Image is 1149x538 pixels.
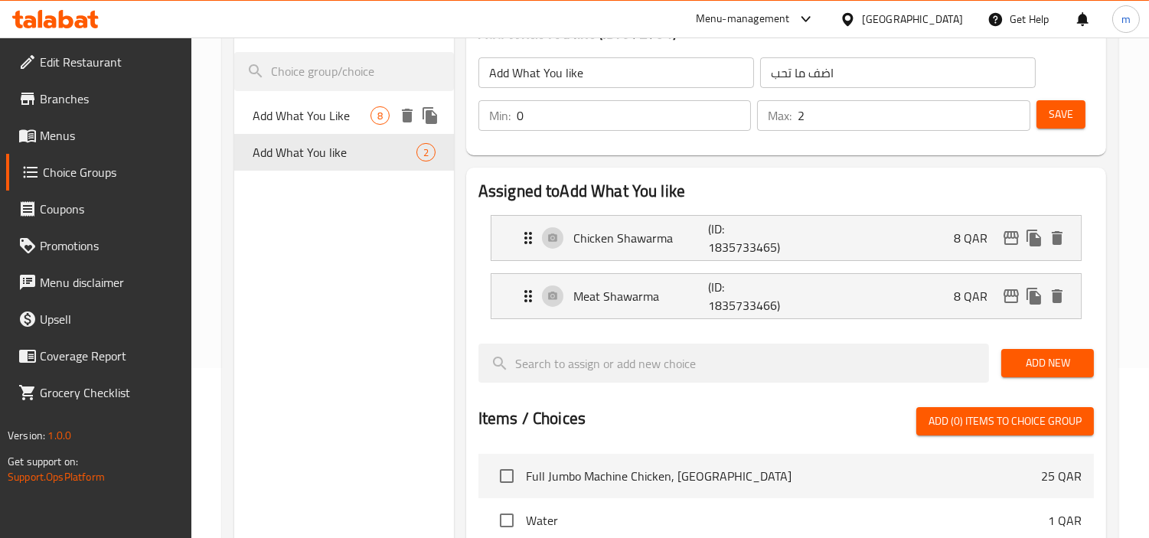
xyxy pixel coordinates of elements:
span: Select choice [491,460,523,492]
span: 1.0.0 [47,426,71,445]
span: Edit Restaurant [40,53,180,71]
span: Save [1049,105,1073,124]
span: Grocery Checklist [40,383,180,402]
div: Expand [491,274,1081,318]
p: Meat Shawarma [573,287,708,305]
span: Version: [8,426,45,445]
p: 1 QAR [1048,511,1082,530]
p: (ID: 1835733466) [708,278,798,315]
button: delete [396,104,419,127]
div: Choices [370,106,390,125]
button: duplicate [1023,227,1046,249]
h2: Items / Choices [478,407,586,430]
a: Upsell [6,301,192,337]
div: Choices [416,143,436,161]
div: Add What You like2 [234,134,454,171]
button: Save [1036,100,1085,129]
button: duplicate [1023,285,1046,308]
span: Add New [1014,354,1082,373]
p: 8 QAR [954,287,1000,305]
h2: Choice Groups [246,15,344,38]
div: Menu-management [696,10,790,28]
a: Support.OpsPlatform [8,467,105,487]
input: search [478,344,989,383]
p: 25 QAR [1041,467,1082,485]
div: Add What You Like8deleteduplicate [234,97,454,134]
button: Add New [1001,349,1094,377]
div: Expand [491,216,1081,260]
span: Menu disclaimer [40,273,180,292]
span: Menus [40,126,180,145]
span: Select choice [491,504,523,536]
span: Get support on: [8,452,78,471]
p: (ID: 1835733465) [708,220,798,256]
button: delete [1046,285,1069,308]
input: search [234,52,454,91]
h3: Add What You like (ID: 972731) [478,21,1094,45]
a: Choice Groups [6,154,192,191]
span: m [1121,11,1131,28]
a: Branches [6,80,192,117]
span: Upsell [40,310,180,328]
button: delete [1046,227,1069,249]
p: Chicken Shawarma [573,229,708,247]
span: Branches [40,90,180,108]
span: Add What You like [253,143,416,161]
button: duplicate [419,104,442,127]
span: Full Jumbo Machine Chicken, [GEOGRAPHIC_DATA] [526,467,1041,485]
span: Add (0) items to choice group [929,412,1082,431]
a: Grocery Checklist [6,374,192,411]
span: 8 [371,109,389,123]
button: edit [1000,285,1023,308]
a: Coverage Report [6,337,192,374]
span: Promotions [40,236,180,255]
li: Expand [478,209,1094,267]
p: 8 QAR [954,229,1000,247]
p: Min: [489,106,511,125]
button: edit [1000,227,1023,249]
span: Water [526,511,1048,530]
span: 2 [417,145,435,160]
button: Add (0) items to choice group [916,407,1094,435]
div: [GEOGRAPHIC_DATA] [862,11,963,28]
a: Menu disclaimer [6,264,192,301]
span: Coupons [40,200,180,218]
a: Menus [6,117,192,154]
a: Edit Restaurant [6,44,192,80]
a: Promotions [6,227,192,264]
span: Choice Groups [43,163,180,181]
span: Coverage Report [40,347,180,365]
a: Coupons [6,191,192,227]
h2: Assigned to Add What You like [478,180,1094,203]
li: Expand [478,267,1094,325]
p: Max: [768,106,792,125]
span: Add What You Like [253,106,370,125]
